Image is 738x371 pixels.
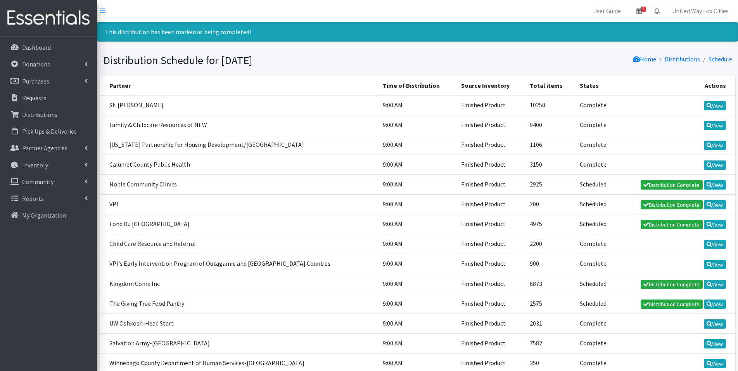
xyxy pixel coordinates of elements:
td: Noble Community Clinics [100,174,378,194]
a: View [704,141,726,150]
td: VPI's Early Intervention Program of Outagamie and [GEOGRAPHIC_DATA] Counties [100,254,378,274]
a: View [704,220,726,229]
th: Status [575,76,618,95]
td: 9:00 AM [378,314,456,333]
td: Finished Product [456,174,525,194]
td: 10250 [525,95,575,115]
td: 1106 [525,135,575,155]
a: Inventory [3,157,94,173]
a: Distributions [3,107,94,122]
a: View [704,121,726,130]
td: 9:00 AM [378,274,456,294]
a: Distributions [665,55,700,63]
a: View [704,339,726,348]
a: Partner Agencies [3,140,94,156]
a: View [704,319,726,329]
td: 7582 [525,333,575,353]
td: Salvation Army-[GEOGRAPHIC_DATA] [100,333,378,353]
td: VPI [100,195,378,214]
a: Purchases [3,73,94,89]
a: View [704,280,726,289]
td: Finished Product [456,195,525,214]
td: Scheduled [575,174,618,194]
td: Finished Product [456,333,525,353]
a: User Guide [587,3,627,19]
p: My Organization [22,211,66,219]
a: View [704,101,726,110]
p: Purchases [22,77,49,85]
td: 2200 [525,234,575,254]
th: Source Inventory [456,76,525,95]
a: Dashboard [3,40,94,55]
td: St. [PERSON_NAME] [100,95,378,115]
td: Finished Product [456,294,525,314]
td: 9400 [525,115,575,135]
td: Finished Product [456,95,525,115]
td: Calumet County Public Health [100,155,378,174]
td: 9:00 AM [378,195,456,214]
a: View [704,160,726,170]
td: 4975 [525,214,575,234]
td: Scheduled [575,214,618,234]
td: 9:00 AM [378,115,456,135]
a: View [704,180,726,190]
td: 2575 [525,294,575,314]
p: Requests [22,94,47,102]
td: UW Oshkosh-Head Start [100,314,378,333]
a: View [704,260,726,269]
a: My Organization [3,207,94,223]
td: 2925 [525,174,575,194]
td: 9:00 AM [378,214,456,234]
th: Time of Distribution [378,76,456,95]
td: Finished Product [456,135,525,155]
td: 200 [525,195,575,214]
td: 9:00 AM [378,155,456,174]
div: This distribution has been marked as being completed! [97,22,738,42]
a: Donations [3,56,94,72]
a: Distribution Complete [641,200,703,209]
a: View [704,359,726,368]
td: 9:00 AM [378,95,456,115]
a: 5 [630,3,648,19]
td: Kingdom Come Inc [100,274,378,294]
a: Home [633,55,656,63]
td: Finished Product [456,214,525,234]
td: Scheduled [575,274,618,294]
h1: Distribution Schedule for [DATE] [103,54,415,67]
th: Total items [525,76,575,95]
td: Finished Product [456,115,525,135]
a: Reports [3,191,94,206]
a: Pick Ups & Deliveries [3,124,94,139]
td: 900 [525,254,575,274]
td: Complete [575,95,618,115]
a: Distribution Complete [641,220,703,229]
td: Finished Product [456,314,525,333]
td: Finished Product [456,155,525,174]
a: View [704,200,726,209]
p: Distributions [22,111,57,118]
td: 2031 [525,314,575,333]
a: Community [3,174,94,190]
a: View [704,300,726,309]
a: United Way Fox Cities [666,3,735,19]
th: Actions [618,76,735,95]
p: Pick Ups & Deliveries [22,127,77,135]
td: Child Care Resource and Referral [100,234,378,254]
td: Complete [575,314,618,333]
td: Finished Product [456,234,525,254]
td: Complete [575,155,618,174]
td: Complete [575,115,618,135]
td: The Giving Tree Food Pantry [100,294,378,314]
a: Requests [3,90,94,106]
td: [US_STATE] Partnership for Housing Development/[GEOGRAPHIC_DATA] [100,135,378,155]
td: 9:00 AM [378,333,456,353]
td: Complete [575,333,618,353]
td: 9:00 AM [378,234,456,254]
a: Distribution Complete [641,300,703,309]
td: Finished Product [456,274,525,294]
td: Family & Childcare Resources of NEW [100,115,378,135]
td: 9:00 AM [378,294,456,314]
td: 9:00 AM [378,254,456,274]
img: HumanEssentials [3,5,94,31]
td: Complete [575,254,618,274]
